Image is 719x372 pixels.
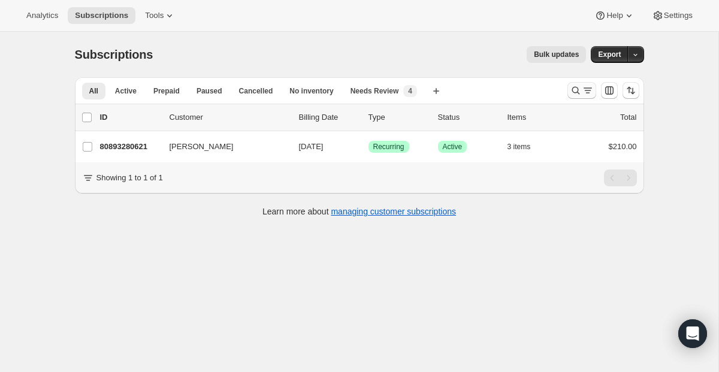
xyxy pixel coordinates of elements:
p: Customer [170,111,289,123]
span: 3 items [507,142,531,152]
button: Search and filter results [567,82,596,99]
button: Tools [138,7,183,24]
span: Subscriptions [75,48,153,61]
span: Active [115,86,137,96]
button: Bulk updates [527,46,586,63]
span: 4 [408,86,412,96]
span: All [89,86,98,96]
p: Billing Date [299,111,359,123]
span: Analytics [26,11,58,20]
p: Status [438,111,498,123]
button: Create new view [427,83,446,99]
span: $210.00 [609,142,637,151]
span: Settings [664,11,693,20]
span: [DATE] [299,142,324,151]
span: Recurring [373,142,404,152]
div: Open Intercom Messenger [678,319,707,348]
span: Bulk updates [534,50,579,59]
button: Analytics [19,7,65,24]
div: Type [368,111,428,123]
button: Sort the results [623,82,639,99]
span: Paused [197,86,222,96]
button: [PERSON_NAME] [162,137,282,156]
button: Customize table column order and visibility [601,82,618,99]
button: Help [587,7,642,24]
button: 3 items [507,138,544,155]
p: 80893280621 [100,141,160,153]
p: ID [100,111,160,123]
p: Showing 1 to 1 of 1 [96,172,163,184]
div: Items [507,111,567,123]
span: Subscriptions [75,11,128,20]
span: Export [598,50,621,59]
button: Settings [645,7,700,24]
p: Total [620,111,636,123]
span: No inventory [289,86,333,96]
button: Subscriptions [68,7,135,24]
nav: Pagination [604,170,637,186]
span: Needs Review [351,86,399,96]
button: Export [591,46,628,63]
div: 80893280621[PERSON_NAME][DATE]SuccessRecurringSuccessActive3 items$210.00 [100,138,637,155]
span: Tools [145,11,164,20]
p: Learn more about [262,205,456,217]
span: Help [606,11,623,20]
span: Prepaid [153,86,180,96]
span: [PERSON_NAME] [170,141,234,153]
span: Active [443,142,463,152]
span: Cancelled [239,86,273,96]
a: managing customer subscriptions [331,207,456,216]
div: IDCustomerBilling DateTypeStatusItemsTotal [100,111,637,123]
